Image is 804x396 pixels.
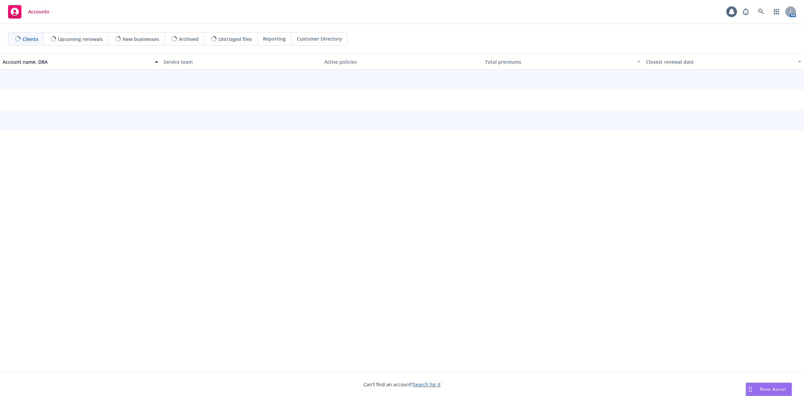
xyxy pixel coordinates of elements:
a: Switch app [770,5,783,18]
span: Accounts [28,9,49,14]
button: Nova Assist [746,383,792,396]
a: Accounts [5,2,52,21]
div: Service team [163,58,319,65]
span: Clients [22,36,38,43]
span: Archived [179,36,199,43]
div: Drag to move [746,383,754,396]
span: Nova Assist [760,386,786,392]
div: Total premiums [485,58,633,65]
span: Upcoming renewals [58,36,103,43]
span: Untriaged files [218,36,252,43]
button: Active policies [322,54,482,70]
span: New businesses [123,36,159,43]
div: Active policies [324,58,480,65]
span: Customer Directory [297,35,342,42]
a: Search [754,5,768,18]
a: Report a Bug [739,5,752,18]
span: Can't find an account? [363,381,441,388]
div: Account name, DBA [3,58,151,65]
button: Service team [161,54,322,70]
button: Total premiums [482,54,643,70]
div: Closest renewal date [646,58,794,65]
span: Reporting [263,35,286,42]
button: Closest renewal date [643,54,804,70]
a: Search for it [413,381,441,388]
